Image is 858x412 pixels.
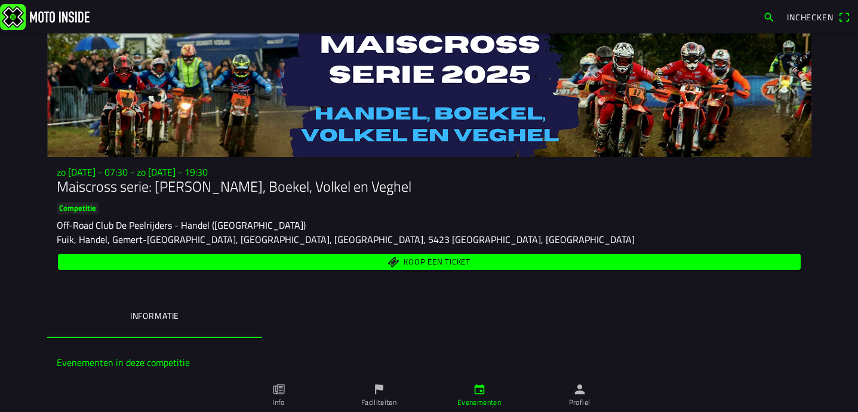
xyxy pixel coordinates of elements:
[482,376,544,389] ion-text: zo [DATE] - 07:00
[57,357,802,368] h3: Evenementen in deze competitie
[57,167,802,178] h3: zo [DATE] - 07:30 - zo [DATE] - 19:30
[57,178,802,195] h1: Maiscross serie: [PERSON_NAME], Boekel, Volkel en Veghel
[57,218,306,232] ion-text: Off-Road Club De Peelrijders - Handel ([GEOGRAPHIC_DATA])
[569,397,591,408] ion-label: Profiel
[361,397,396,408] ion-label: Faciliteiten
[272,397,284,408] ion-label: Info
[573,383,586,396] ion-icon: person
[404,258,470,266] span: Koop een ticket
[296,376,358,389] ion-text: zo [DATE] - 07:00
[373,383,386,396] ion-icon: flag
[781,7,856,27] a: Incheckenqr scanner
[57,232,635,247] ion-text: Fuik, Handel, Gemert-[GEOGRAPHIC_DATA], [GEOGRAPHIC_DATA], [GEOGRAPHIC_DATA], 5423 [GEOGRAPHIC_DA...
[473,383,486,396] ion-icon: calendar
[109,376,171,389] ion-text: zo [DATE] - 07:00
[668,376,730,389] ion-text: zo [DATE] - 07:00
[787,11,834,23] span: Inchecken
[59,202,96,214] ion-text: Competitie
[272,383,285,396] ion-icon: paper
[457,397,501,408] ion-label: Evenementen
[757,7,781,27] a: search
[130,309,179,322] ion-label: Informatie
